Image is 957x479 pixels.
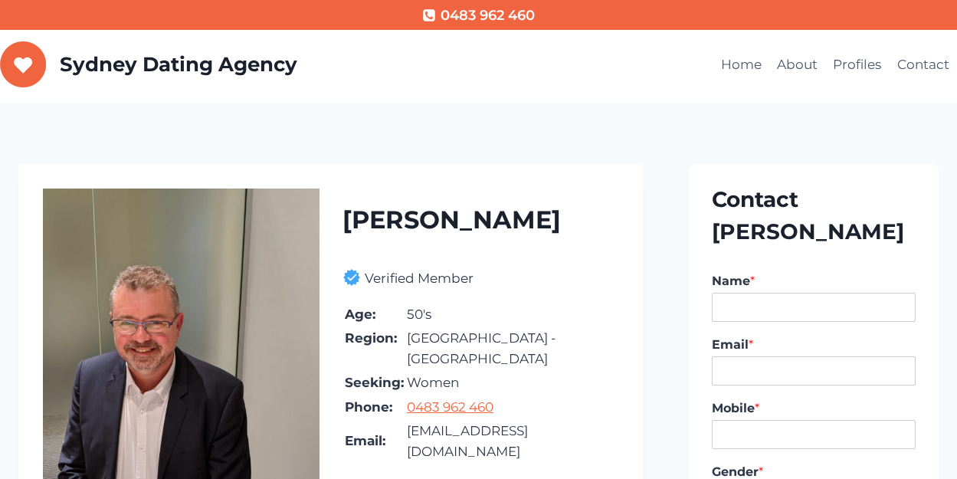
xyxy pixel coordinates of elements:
td: [GEOGRAPHIC_DATA] - [GEOGRAPHIC_DATA] [406,327,618,370]
strong: Email: [345,433,385,448]
strong: Phone: [345,399,392,415]
td: Women [406,372,618,394]
strong: Region: [345,330,397,346]
span: 0483 962 460 [441,5,535,27]
strong: Seeking: [345,375,404,390]
label: Name [712,274,916,290]
label: Mobile [712,401,916,417]
a: Contact [890,47,957,84]
p: Verified Member [365,268,474,289]
a: Profiles [825,47,889,84]
h1: [PERSON_NAME] [342,202,619,238]
h2: Contact [PERSON_NAME] [712,183,916,248]
a: About [769,47,825,84]
a: 0483 962 460 [422,5,534,27]
strong: Age: [345,307,375,322]
a: Home [713,47,769,84]
td: 50's [406,303,618,326]
td: [EMAIL_ADDRESS][DOMAIN_NAME] [406,420,618,463]
img: verified-badge.png [342,268,365,287]
p: Sydney Dating Agency [60,53,297,77]
input: Mobile [712,420,916,449]
a: 0483 962 460 [407,399,493,415]
label: Email [712,337,916,353]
